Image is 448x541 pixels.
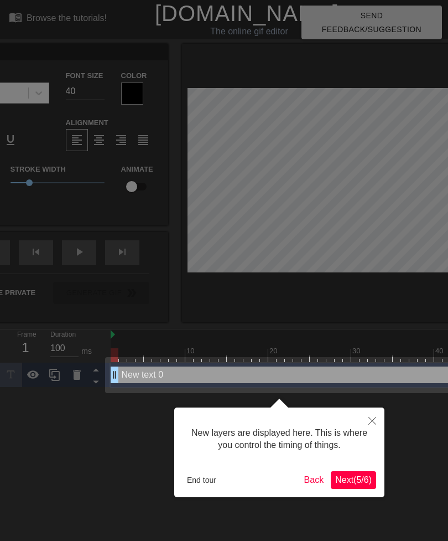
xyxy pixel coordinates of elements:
button: Next [331,471,376,489]
div: New layers are displayed here. This is where you control the timing of things. [183,416,376,463]
span: Next ( 5 / 6 ) [335,475,372,485]
button: Back [300,471,329,489]
button: End tour [183,472,221,488]
button: Close [360,408,384,433]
